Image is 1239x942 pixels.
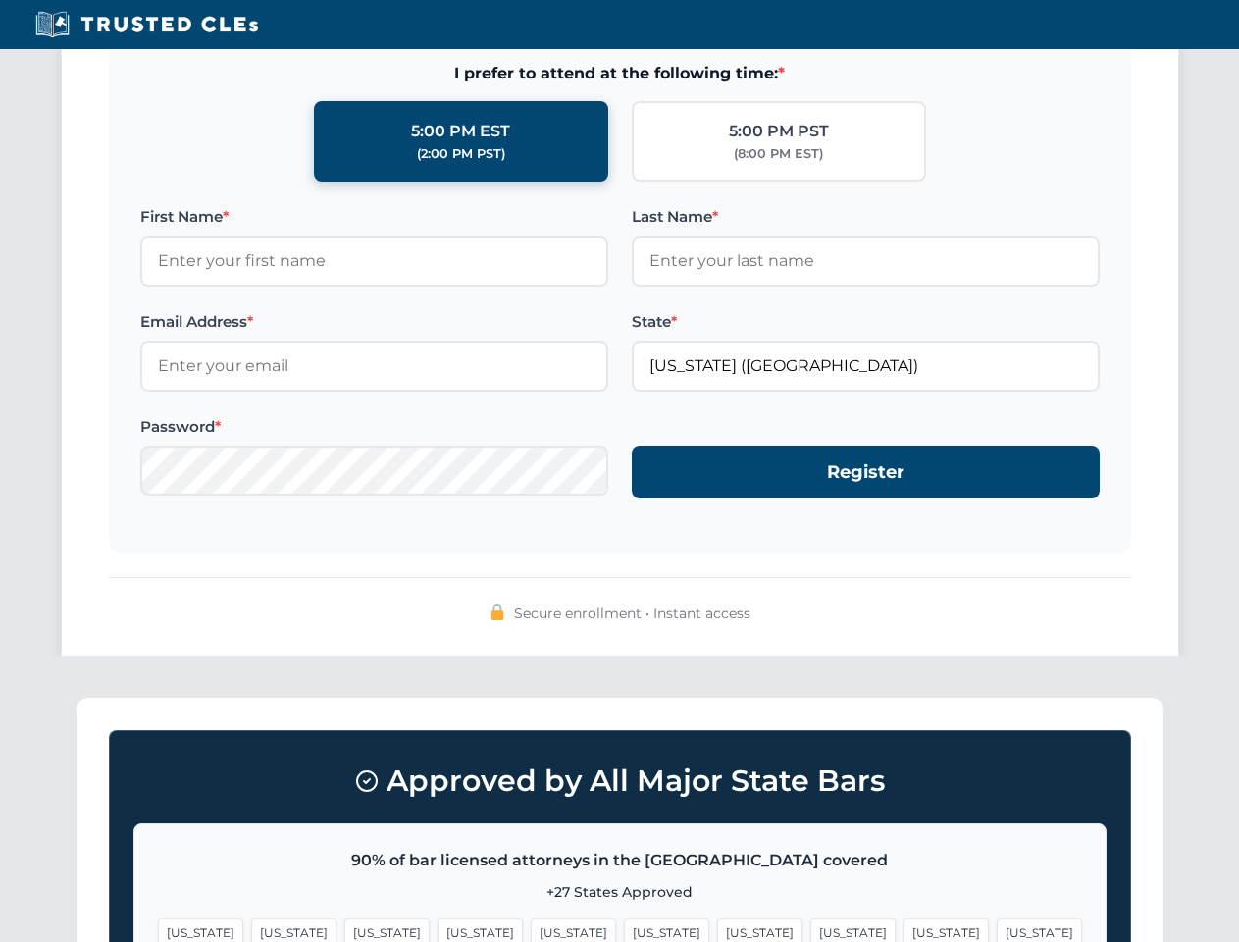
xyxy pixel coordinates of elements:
[632,341,1100,391] input: Florida (FL)
[632,205,1100,229] label: Last Name
[140,341,608,391] input: Enter your email
[632,446,1100,498] button: Register
[140,415,608,439] label: Password
[417,144,505,164] div: (2:00 PM PST)
[140,205,608,229] label: First Name
[734,144,823,164] div: (8:00 PM EST)
[140,310,608,334] label: Email Address
[490,604,505,620] img: 🔒
[411,119,510,144] div: 5:00 PM EST
[140,236,608,286] input: Enter your first name
[158,881,1082,903] p: +27 States Approved
[729,119,829,144] div: 5:00 PM PST
[29,10,264,39] img: Trusted CLEs
[140,61,1100,86] span: I prefer to attend at the following time:
[133,755,1107,808] h3: Approved by All Major State Bars
[632,236,1100,286] input: Enter your last name
[514,602,750,624] span: Secure enrollment • Instant access
[632,310,1100,334] label: State
[158,848,1082,873] p: 90% of bar licensed attorneys in the [GEOGRAPHIC_DATA] covered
